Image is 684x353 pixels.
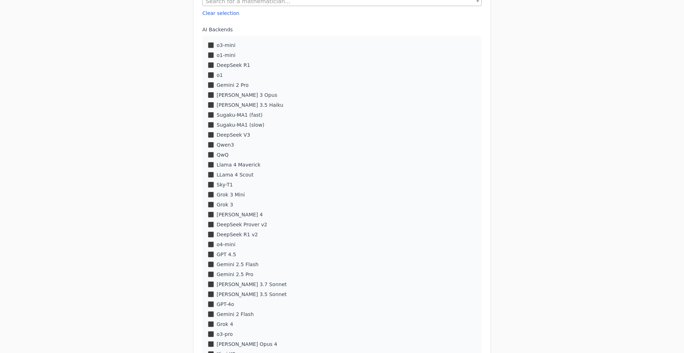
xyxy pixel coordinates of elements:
[217,81,249,89] label: Gemini 2 Pro
[202,10,239,17] button: Clear selection
[217,91,277,99] label: [PERSON_NAME] 3 Opus
[217,291,287,298] label: [PERSON_NAME] 3.5 Sonnet
[217,221,267,228] label: DeepSeek Prover v2
[217,62,250,69] label: DeepSeek R1
[217,281,287,288] label: [PERSON_NAME] 3.7 Sonnet
[217,141,234,148] label: Qwen3
[217,271,253,278] label: Gemini 2.5 Pro
[217,261,259,268] label: Gemini 2.5 Flash
[217,121,264,128] label: Sugaku-MA1 (slow)
[217,161,260,168] label: Llama 4 Maverick
[217,111,263,118] label: Sugaku-MA1 (fast)
[217,42,235,49] label: o3-mini
[217,341,277,348] label: [PERSON_NAME] Opus 4
[217,191,245,198] label: Grok 3 Mini
[217,321,233,328] label: Grok 4
[202,26,482,33] label: AI Backends
[217,301,234,308] label: GPT-4o
[217,52,235,59] label: o1-mini
[217,251,236,258] label: GPT 4.5
[217,171,254,178] label: LLama 4 Scout
[217,151,229,158] label: QwQ
[217,331,233,338] label: o3-pro
[217,231,258,238] label: DeepSeek R1 v2
[217,181,233,188] label: Sky-T1
[217,72,223,79] label: o1
[217,211,263,218] label: [PERSON_NAME] 4
[217,311,254,318] label: Gemini 2 Flash
[217,241,235,248] label: o4-mini
[217,101,283,109] label: [PERSON_NAME] 3.5 Haiku
[217,201,233,208] label: Grok 3
[217,131,250,138] label: DeepSeek V3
